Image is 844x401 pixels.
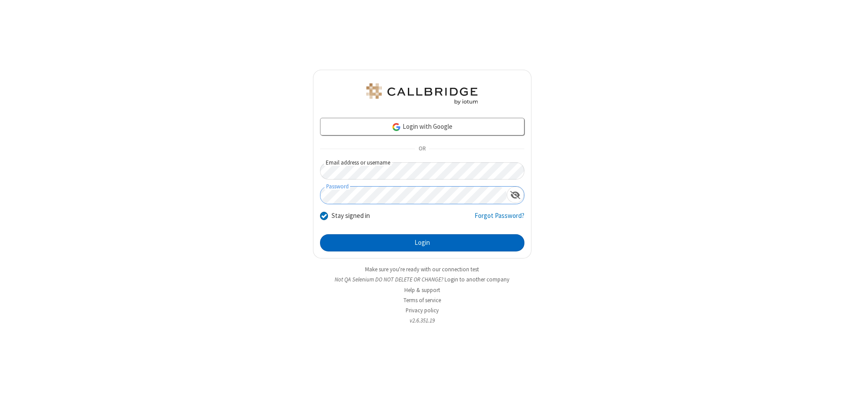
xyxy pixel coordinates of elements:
input: Password [320,187,507,204]
label: Stay signed in [332,211,370,221]
a: Privacy policy [406,307,439,314]
img: QA Selenium DO NOT DELETE OR CHANGE [365,83,479,105]
a: Forgot Password? [475,211,524,228]
input: Email address or username [320,162,524,180]
li: Not QA Selenium DO NOT DELETE OR CHANGE? [313,275,531,284]
button: Login [320,234,524,252]
a: Terms of service [403,296,441,304]
span: OR [415,143,429,155]
a: Make sure you're ready with our connection test [365,266,479,273]
li: v2.6.351.19 [313,316,531,325]
button: Login to another company [445,275,509,284]
a: Login with Google [320,118,524,135]
img: google-icon.png [392,122,401,132]
a: Help & support [404,286,440,294]
div: Show password [507,187,524,203]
